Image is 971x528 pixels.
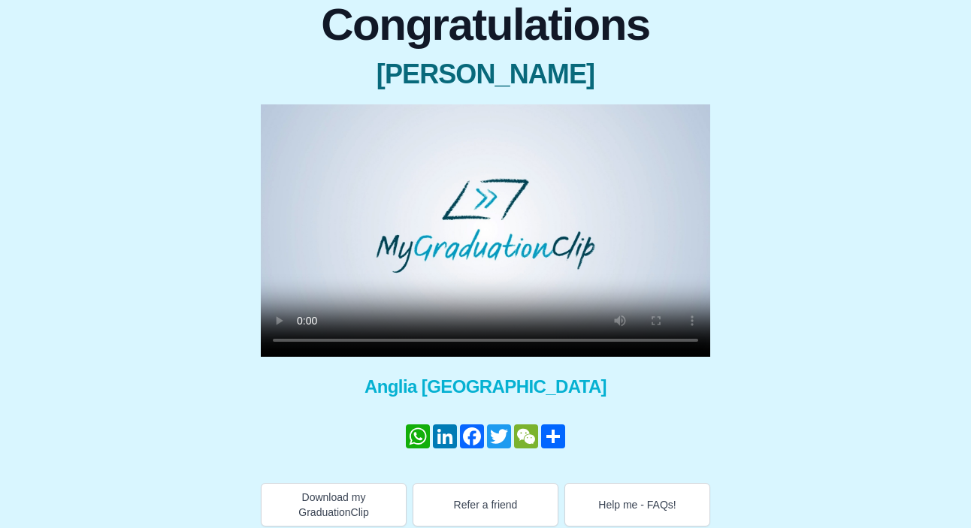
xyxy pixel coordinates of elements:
button: Download my GraduationClip [261,483,407,526]
a: LinkedIn [431,424,458,448]
a: Share [540,424,567,448]
a: Twitter [485,424,513,448]
span: Anglia [GEOGRAPHIC_DATA] [261,375,710,399]
a: WeChat [513,424,540,448]
span: Congratulations [261,2,710,47]
a: Facebook [458,424,485,448]
span: [PERSON_NAME] [261,59,710,89]
button: Help me - FAQs! [564,483,710,526]
a: WhatsApp [404,424,431,448]
button: Refer a friend [413,483,558,526]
